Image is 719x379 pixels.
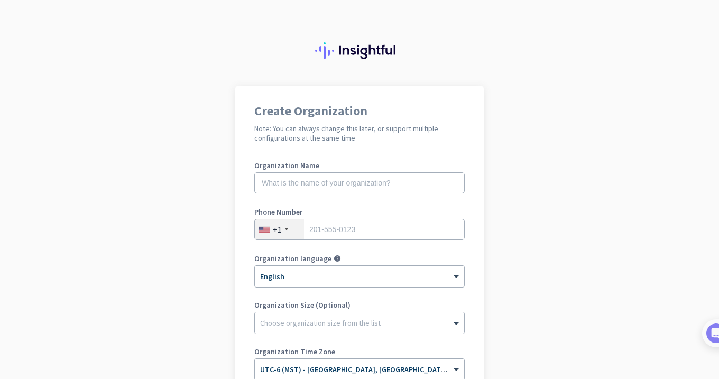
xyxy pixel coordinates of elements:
label: Organization Time Zone [254,348,465,355]
input: What is the name of your organization? [254,172,465,193]
div: +1 [273,224,282,235]
label: Organization Size (Optional) [254,301,465,309]
label: Organization Name [254,162,465,169]
i: help [334,255,341,262]
label: Phone Number [254,208,465,216]
input: 201-555-0123 [254,219,465,240]
label: Organization language [254,255,331,262]
h1: Create Organization [254,105,465,117]
img: Insightful [315,42,404,59]
h2: Note: You can always change this later, or support multiple configurations at the same time [254,124,465,143]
